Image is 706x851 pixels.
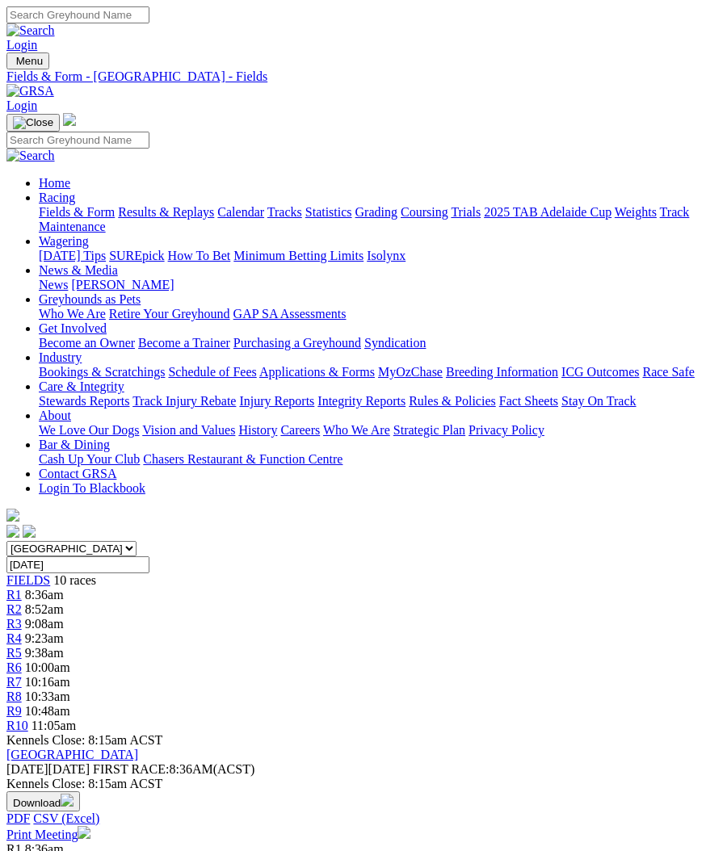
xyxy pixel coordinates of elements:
[39,205,700,234] div: Racing
[6,748,138,761] a: [GEOGRAPHIC_DATA]
[233,249,364,262] a: Minimum Betting Limits
[25,660,70,674] span: 10:00am
[39,481,145,495] a: Login To Blackbook
[317,394,406,408] a: Integrity Reports
[13,116,53,129] img: Close
[32,719,76,732] span: 11:05am
[267,205,302,219] a: Tracks
[138,336,230,350] a: Become a Trainer
[6,52,49,69] button: Toggle navigation
[6,556,149,573] input: Select date
[6,762,48,776] span: [DATE]
[143,452,342,466] a: Chasers Restaurant & Function Centre
[39,278,68,291] a: News
[6,791,80,811] button: Download
[71,278,174,291] a: [PERSON_NAME]
[6,588,22,602] a: R1
[323,423,390,437] a: Who We Are
[6,132,149,149] input: Search
[6,69,700,84] a: Fields & Form - [GEOGRAPHIC_DATA] - Fields
[39,307,700,321] div: Greyhounds as Pets
[93,762,254,776] span: 8:36AM(ACST)
[6,690,22,703] a: R8
[25,602,64,616] span: 8:52am
[6,704,22,718] a: R9
[364,336,426,350] a: Syndication
[39,350,82,364] a: Industry
[39,263,118,277] a: News & Media
[6,114,60,132] button: Toggle navigation
[6,646,22,660] a: R5
[499,394,558,408] a: Fact Sheets
[39,205,115,219] a: Fields & Form
[6,602,22,616] span: R2
[39,249,106,262] a: [DATE] Tips
[6,617,22,631] a: R3
[451,205,481,219] a: Trials
[6,6,149,23] input: Search
[109,249,164,262] a: SUREpick
[25,675,70,689] span: 10:16am
[39,438,110,451] a: Bar & Dining
[16,55,43,67] span: Menu
[39,292,141,306] a: Greyhounds as Pets
[39,249,700,263] div: Wagering
[39,452,140,466] a: Cash Up Your Club
[615,205,657,219] a: Weights
[6,660,22,674] a: R6
[63,113,76,126] img: logo-grsa-white.png
[6,38,37,52] a: Login
[39,423,700,438] div: About
[93,762,169,776] span: FIRST RACE:
[53,573,96,587] span: 10 races
[6,675,22,689] a: R7
[168,365,256,379] a: Schedule of Fees
[39,365,700,379] div: Industry
[6,811,30,825] a: PDF
[6,23,55,38] img: Search
[78,826,90,839] img: printer.svg
[25,588,64,602] span: 8:36am
[233,336,361,350] a: Purchasing a Greyhound
[118,205,214,219] a: Results & Replays
[355,205,397,219] a: Grading
[217,205,264,219] a: Calendar
[305,205,352,219] a: Statistics
[39,321,107,335] a: Get Involved
[25,646,64,660] span: 9:38am
[61,794,74,807] img: download.svg
[33,811,99,825] a: CSV (Excel)
[25,617,64,631] span: 9:08am
[23,525,36,538] img: twitter.svg
[6,719,28,732] a: R10
[642,365,694,379] a: Race Safe
[25,631,64,645] span: 9:23am
[39,336,700,350] div: Get Involved
[446,365,558,379] a: Breeding Information
[6,84,54,99] img: GRSA
[132,394,236,408] a: Track Injury Rebate
[109,307,230,321] a: Retire Your Greyhound
[25,690,70,703] span: 10:33am
[6,631,22,645] a: R4
[484,205,611,219] a: 2025 TAB Adelaide Cup
[238,423,277,437] a: History
[39,336,135,350] a: Become an Owner
[39,394,700,409] div: Care & Integrity
[6,573,50,587] a: FIELDS
[401,205,448,219] a: Coursing
[259,365,375,379] a: Applications & Forms
[39,234,89,248] a: Wagering
[39,278,700,292] div: News & Media
[6,811,700,826] div: Download
[39,467,116,480] a: Contact GRSA
[469,423,544,437] a: Privacy Policy
[6,149,55,163] img: Search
